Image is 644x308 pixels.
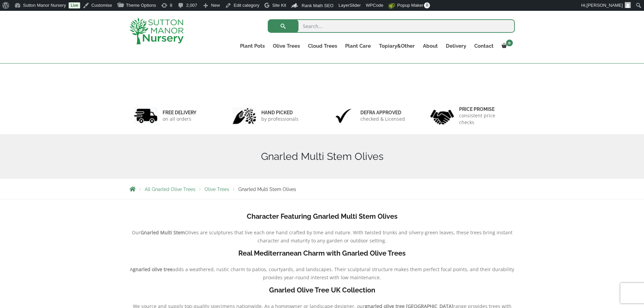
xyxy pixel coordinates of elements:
b: Real Mediterranean Charm with Gnarled Olive Trees [238,249,406,257]
img: 3.jpg [332,107,355,124]
p: checked & Licensed [360,116,405,122]
a: All Gnarled Olive Trees [145,187,195,192]
a: Topiary&Other [375,41,419,51]
a: Delivery [442,41,470,51]
b: Gnarled Olive Tree UK Collection [269,286,375,294]
a: Live [69,2,80,8]
span: Site Kit [272,3,286,8]
span: 0 [506,40,513,46]
b: gnarled olive tree [133,266,173,273]
span: 0 [424,2,430,8]
input: Search... [268,19,515,33]
span: adds a weathered, rustic charm to patios, courtyards, and landscapes. Their sculptural structure ... [173,266,514,281]
img: 1.jpg [134,107,158,124]
p: on all orders [163,116,196,122]
span: Our [132,229,141,236]
h6: FREE DELIVERY [163,110,196,116]
a: Olive Trees [205,187,229,192]
span: Olives are sculptures that live each one hand crafted by time and nature. With twisted trunks and... [185,229,512,244]
img: 2.jpg [233,107,256,124]
h6: hand picked [261,110,299,116]
p: consistent price checks [459,112,510,126]
span: Rank Math SEO [302,3,333,8]
span: Gnarled Multi Stem Olives [238,187,296,192]
h1: Gnarled Multi Stem Olives [129,150,515,163]
p: by professionals [261,116,299,122]
img: logo [129,18,184,44]
a: About [419,41,442,51]
nav: Breadcrumbs [129,186,515,192]
a: Plant Care [341,41,375,51]
img: 4.jpg [430,105,454,126]
b: Character Featuring Gnarled Multi Stem Olives [247,212,398,220]
span: [PERSON_NAME] [587,3,623,8]
a: Contact [470,41,498,51]
h6: Defra approved [360,110,405,116]
a: 0 [498,41,515,51]
span: A [130,266,133,273]
a: Olive Trees [269,41,304,51]
a: Cloud Trees [304,41,341,51]
h6: Price promise [459,106,510,112]
b: Gnarled Multi Stem [141,229,185,236]
a: Plant Pots [236,41,269,51]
